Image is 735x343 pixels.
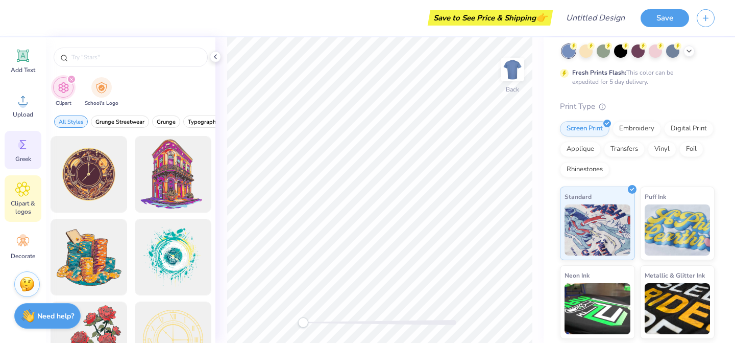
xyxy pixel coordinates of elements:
[648,142,676,157] div: Vinyl
[37,311,74,321] strong: Need help?
[502,59,523,80] img: Back
[95,118,144,126] span: Grunge Streetwear
[506,85,519,94] div: Back
[91,116,149,128] button: filter button
[560,162,609,177] div: Rhinestones
[560,121,609,136] div: Screen Print
[560,101,715,112] div: Print Type
[558,8,633,28] input: Untitled Design
[679,142,703,157] div: Foil
[70,52,201,62] input: Try "Stars"
[565,283,630,334] img: Neon Ink
[645,283,710,334] img: Metallic & Glitter Ink
[96,82,107,94] img: School's Logo Image
[298,317,308,328] div: Accessibility label
[85,100,118,107] span: School's Logo
[54,116,88,128] button: filter button
[645,270,705,281] span: Metallic & Glitter Ink
[56,100,71,107] span: Clipart
[85,77,118,107] div: filter for School's Logo
[536,11,547,24] span: 👉
[664,121,714,136] div: Digital Print
[572,68,626,77] strong: Fresh Prints Flash:
[565,204,630,256] img: Standard
[58,82,69,94] img: Clipart Image
[6,199,40,216] span: Clipart & logos
[645,204,710,256] img: Puff Ink
[53,77,73,107] button: filter button
[15,155,31,163] span: Greek
[152,116,180,128] button: filter button
[13,110,33,119] span: Upload
[641,9,689,27] button: Save
[612,121,661,136] div: Embroidery
[560,142,601,157] div: Applique
[11,252,35,260] span: Decorate
[11,66,35,74] span: Add Text
[572,68,698,86] div: This color can be expedited for 5 day delivery.
[565,270,590,281] span: Neon Ink
[604,142,645,157] div: Transfers
[645,191,666,202] span: Puff Ink
[157,118,176,126] span: Grunge
[85,77,118,107] button: filter button
[59,118,83,126] span: All Styles
[430,10,550,26] div: Save to See Price & Shipping
[188,118,219,126] span: Typography
[183,116,224,128] button: filter button
[53,77,73,107] div: filter for Clipart
[565,191,592,202] span: Standard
